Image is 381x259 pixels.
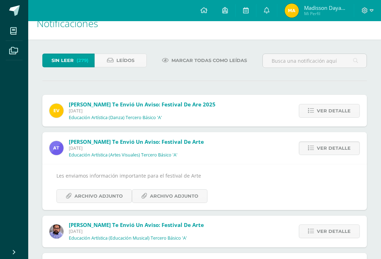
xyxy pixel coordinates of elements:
[95,54,147,67] a: Leídos
[150,190,198,203] span: Archivo Adjunto
[132,189,207,203] a: Archivo Adjunto
[74,190,123,203] span: Archivo Adjunto
[304,4,346,11] span: Madisson Dayane
[153,54,256,67] a: Marcar todas como leídas
[285,4,299,18] img: 4877bade2e19e29e430c11a5b67cb138.png
[69,228,204,234] span: [DATE]
[69,221,204,228] span: [PERSON_NAME] te envió un aviso: Festival de Arte
[317,225,351,238] span: Ver detalle
[171,54,247,67] span: Marcar todas como leídas
[69,101,216,108] span: [PERSON_NAME] te envió un aviso: Festival de are 2025
[49,104,64,118] img: 383db5ddd486cfc25017fad405f5d727.png
[263,54,367,68] input: Busca una notificación aquí
[49,224,64,239] img: fe2f5d220dae08f5bb59c8e1ae6aeac3.png
[116,54,134,67] span: Leídos
[304,11,346,17] span: Mi Perfil
[69,145,204,151] span: [DATE]
[52,54,74,67] span: Sin leer
[56,189,132,203] a: Archivo Adjunto
[317,142,351,155] span: Ver detalle
[69,108,216,114] span: [DATE]
[69,152,177,158] p: Educación Artística (Artes Visuales) Tercero Básico 'A'
[317,104,351,117] span: Ver detalle
[49,141,64,155] img: e0d417c472ee790ef5578283e3430836.png
[69,138,204,145] span: [PERSON_NAME] te envió un aviso: Festival de Arte
[37,17,98,30] span: Notificaciones
[77,54,89,67] span: (279)
[69,115,162,121] p: Educación Artística (Danza) Tercero Básico 'A'
[42,54,95,67] a: Sin leer(279)
[56,171,353,203] div: Les enviamos información importante para el festival de Arte
[69,235,187,241] p: Educación Artística (Educación Musical) Tercero Básico 'A'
